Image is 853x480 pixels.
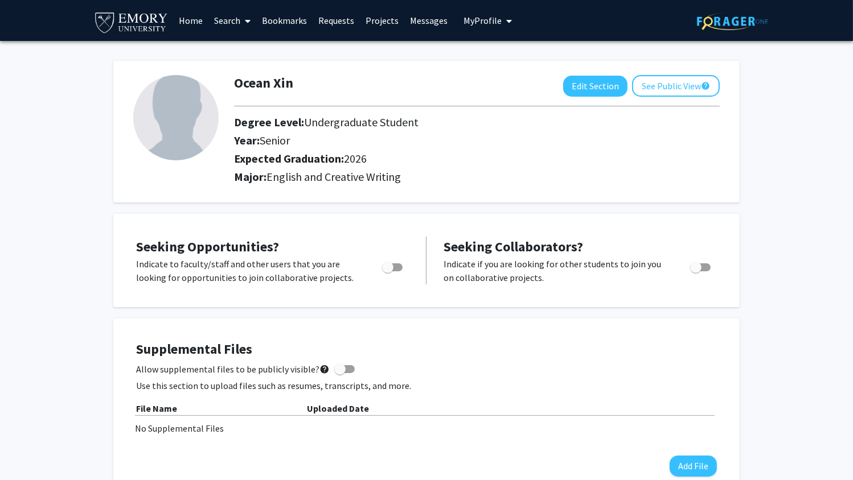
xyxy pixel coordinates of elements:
[563,76,628,97] button: Edit Section
[234,152,641,165] h2: Expected Graduation:
[444,257,669,284] p: Indicate if you are looking for other students to join you on collaborative projects.
[234,75,293,92] h1: Ocean Xin
[234,170,720,184] h2: Major:
[208,1,256,40] a: Search
[266,169,401,184] span: English and Creative Writing
[464,15,502,26] span: My Profile
[307,403,369,414] b: Uploaded Date
[234,115,641,129] h2: Degree Level:
[136,238,279,255] span: Seeking Opportunities?
[670,456,717,477] button: Add File
[319,362,330,376] mat-icon: help
[234,134,641,147] h2: Year:
[360,1,404,40] a: Projects
[304,115,419,129] span: Undergraduate Student
[9,429,48,471] iframe: Chat
[136,341,717,358] h4: Supplemental Files
[136,362,330,376] span: Allow supplemental files to be publicly visible?
[256,1,313,40] a: Bookmarks
[701,79,710,93] mat-icon: help
[136,379,717,392] p: Use this section to upload files such as resumes, transcripts, and more.
[404,1,453,40] a: Messages
[344,151,367,165] span: 2026
[135,421,718,435] div: No Supplemental Files
[378,257,409,274] div: Toggle
[686,257,717,274] div: Toggle
[173,1,208,40] a: Home
[136,403,177,414] b: File Name
[260,133,290,147] span: Senior
[632,75,720,97] button: See Public View
[133,75,219,160] img: Profile Picture
[313,1,360,40] a: Requests
[444,238,583,255] span: Seeking Collaborators?
[136,257,360,284] p: Indicate to faculty/staff and other users that you are looking for opportunities to join collabor...
[93,9,169,35] img: Emory University Logo
[697,13,768,30] img: ForagerOne Logo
